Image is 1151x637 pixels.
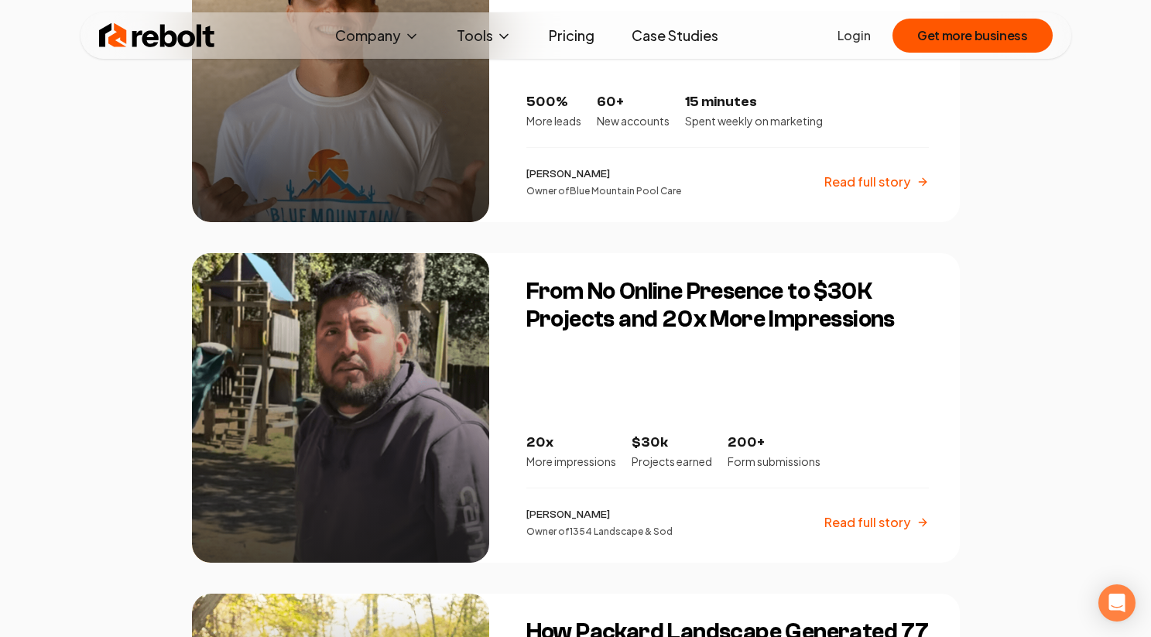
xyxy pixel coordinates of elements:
a: Case Studies [619,20,731,51]
p: 20x [526,432,616,454]
p: More impressions [526,454,616,469]
p: Read full story [824,173,910,191]
p: 500% [526,91,581,113]
p: 200+ [728,432,820,454]
p: Spent weekly on marketing [685,113,823,128]
a: From No Online Presence to $30K Projects and 20x More ImpressionsFrom No Online Presence to $30K ... [192,253,960,563]
p: [PERSON_NAME] [526,507,673,522]
p: 15 minutes [685,91,823,113]
p: Owner of 1354 Landscape & Sod [526,526,673,538]
p: [PERSON_NAME] [526,166,681,182]
button: Get more business [892,19,1052,53]
p: Read full story [824,513,910,532]
h3: From No Online Presence to $30K Projects and 20x More Impressions [526,278,929,334]
p: New accounts [597,113,670,128]
p: $30k [632,432,712,454]
button: Tools [444,20,524,51]
div: Open Intercom Messenger [1098,584,1136,622]
p: Owner of Blue Mountain Pool Care [526,185,681,197]
p: Form submissions [728,454,820,469]
img: Rebolt Logo [99,20,215,51]
p: Projects earned [632,454,712,469]
a: Login [838,26,871,45]
button: Company [323,20,432,51]
a: Pricing [536,20,607,51]
p: More leads [526,113,581,128]
p: 60+ [597,91,670,113]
